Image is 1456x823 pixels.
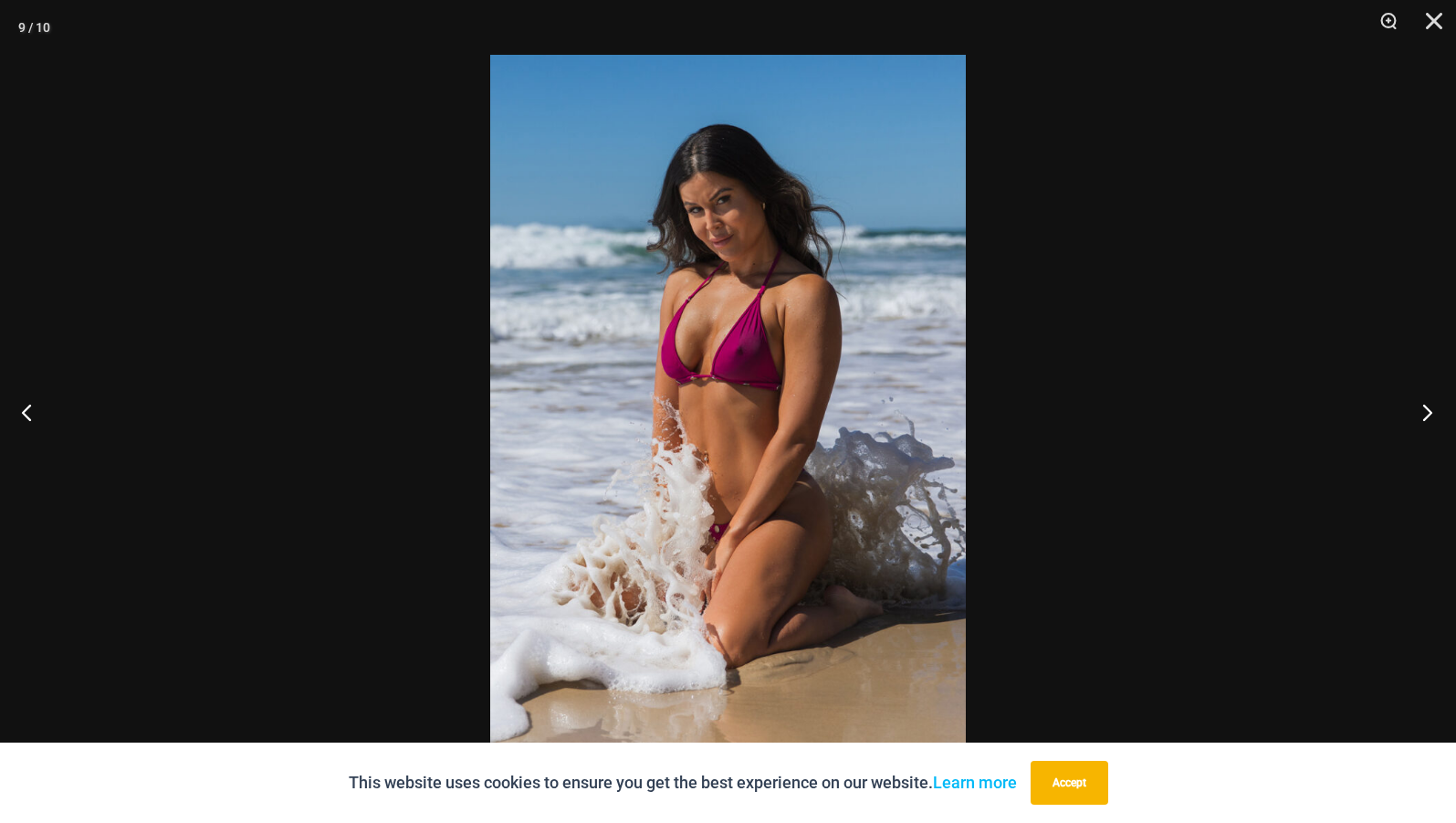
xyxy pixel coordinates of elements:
[490,55,966,768] img: Tight Rope Pink 319 Top 4212 Micro 09
[1031,761,1108,805] button: Accept
[933,773,1017,792] a: Learn more
[18,14,50,41] div: 9 / 10
[349,769,1017,797] p: This website uses cookies to ensure you get the best experience on our website.
[1388,366,1456,458] button: Next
